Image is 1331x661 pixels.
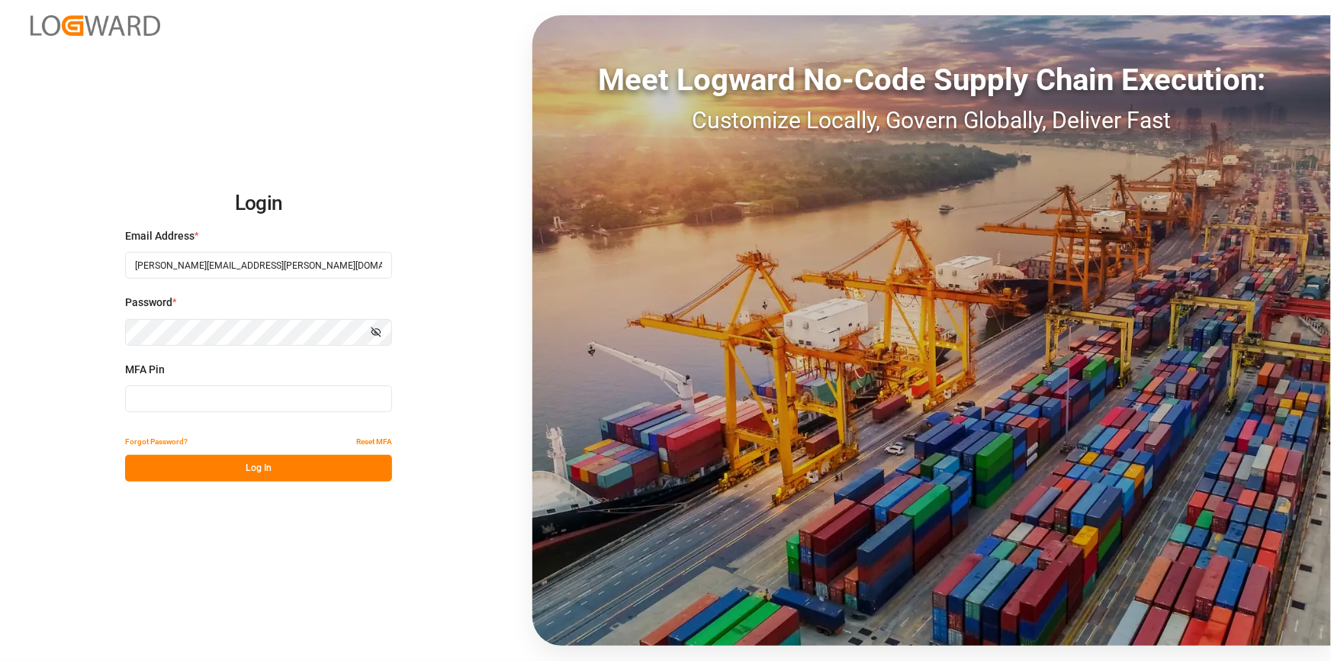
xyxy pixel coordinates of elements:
button: Forgot Password? [125,428,188,455]
button: Log In [125,455,392,482]
div: Meet Logward No-Code Supply Chain Execution: [532,57,1331,103]
span: MFA Pin [125,362,165,378]
input: Enter your email [125,252,392,279]
div: Customize Locally, Govern Globally, Deliver Fast [532,103,1331,137]
img: Logward_new_orange.png [31,15,160,36]
button: Reset MFA [356,428,392,455]
span: Password [125,295,172,311]
h2: Login [125,179,392,228]
span: Email Address [125,228,195,244]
